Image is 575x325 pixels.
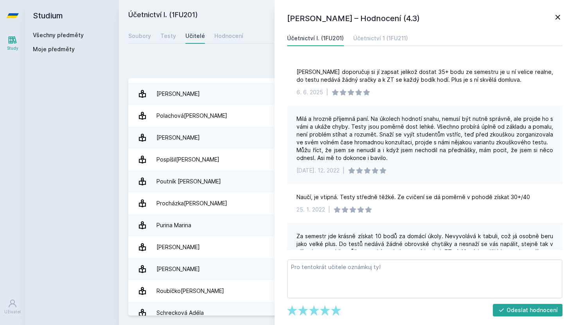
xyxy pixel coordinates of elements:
[296,115,553,162] div: Milá a hrozně příjemná paní. Na úkolech hodnotí snahu, nemusí být nutně správně, ale projde ho s ...
[343,167,345,174] div: |
[128,171,566,192] a: Poutník [PERSON_NAME] 4 hodnocení 4.8
[214,32,243,40] div: Hodnocení
[156,86,200,102] div: [PERSON_NAME]
[156,152,219,167] div: Pospíšil[PERSON_NAME]
[493,304,563,316] button: Odeslat hodnocení
[128,127,566,149] a: [PERSON_NAME] 27 hodnocení 3.9
[156,130,200,145] div: [PERSON_NAME]
[328,206,330,214] div: |
[33,32,84,38] a: Všechny předměty
[296,88,323,96] div: 6. 6. 2025
[156,305,204,321] div: Schrecková Adéla
[156,239,200,255] div: [PERSON_NAME]
[2,31,23,55] a: Study
[128,9,478,22] h2: Účetnictví I. (1FU201)
[160,28,176,44] a: Testy
[156,108,227,124] div: Polachová[PERSON_NAME]
[128,83,566,105] a: [PERSON_NAME] 35 hodnocení 4.7
[156,217,191,233] div: Purina Marina
[160,32,176,40] div: Testy
[128,280,566,302] a: Roubíčko[PERSON_NAME] 26 hodnocení 3.9
[214,28,243,44] a: Hodnocení
[128,302,566,324] a: Schrecková Adéla 1 hodnocení 5.0
[185,32,205,40] div: Učitelé
[296,167,340,174] div: [DATE]. 12. 2022
[33,45,75,53] span: Moje předměty
[128,28,151,44] a: Soubory
[128,236,566,258] a: [PERSON_NAME] 5 hodnocení 3.8
[156,283,224,299] div: Roubíčko[PERSON_NAME]
[326,88,328,96] div: |
[128,192,566,214] a: Procházka[PERSON_NAME] 35 hodnocení 4.9
[128,149,566,171] a: Pospíšil[PERSON_NAME] 5 hodnocení 2.2
[128,105,566,127] a: Polachová[PERSON_NAME] 1 hodnocení 3.0
[296,206,325,214] div: 25. 1. 2022
[7,45,18,51] div: Study
[296,68,553,84] div: [PERSON_NAME] doporučuji si jí zapsat jelikož dostat 35+ bodu ze semestru je u ní velice realne, ...
[128,32,151,40] div: Soubory
[296,193,530,201] div: Naučí, je vtipná. Testy středně těžké. Ze cvičení se dá poměrně v pohodě získat 30+/40
[4,309,21,315] div: Uživatel
[156,261,200,277] div: [PERSON_NAME]
[2,295,23,319] a: Uživatel
[156,174,221,189] div: Poutník [PERSON_NAME]
[128,214,566,236] a: Purina Marina 7 hodnocení 4.3
[156,196,227,211] div: Procházka[PERSON_NAME]
[185,28,205,44] a: Učitelé
[296,232,553,264] div: Za semestr jde krásně získat 10 bodů za domácí úkoly. Nevyvolává k tabuli, což já osobně beru jak...
[128,258,566,280] a: [PERSON_NAME] 4 hodnocení 3.8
